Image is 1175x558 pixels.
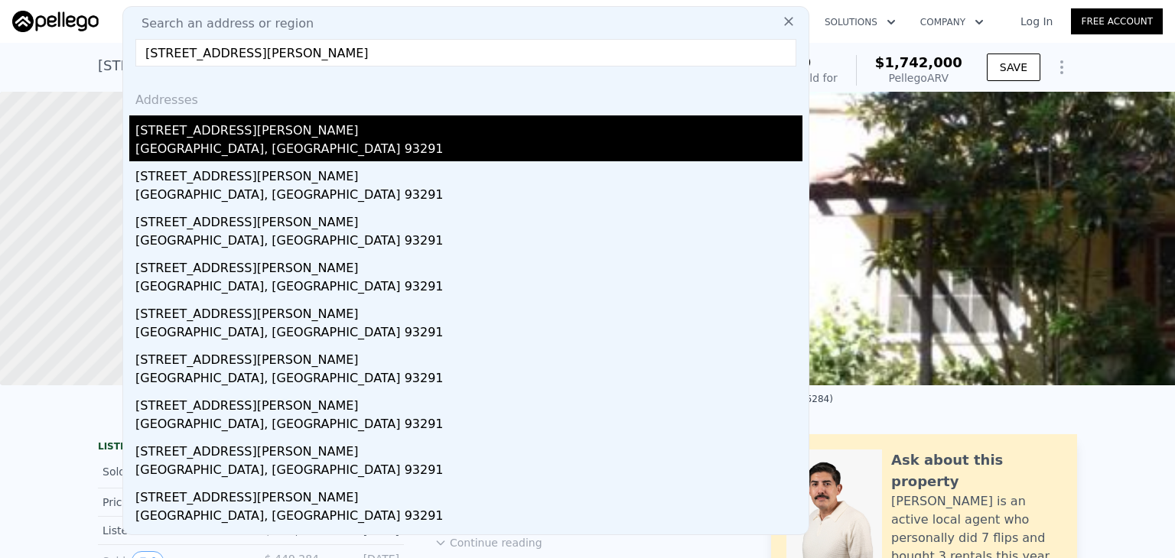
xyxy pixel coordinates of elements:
div: [STREET_ADDRESS][PERSON_NAME] [135,299,802,323]
button: SAVE [987,54,1040,81]
input: Enter an address, city, region, neighborhood or zip code [135,39,796,67]
div: [GEOGRAPHIC_DATA], [GEOGRAPHIC_DATA] 93291 [135,461,802,482]
div: [GEOGRAPHIC_DATA], [GEOGRAPHIC_DATA] 93291 [135,323,802,345]
div: [STREET_ADDRESS][PERSON_NAME] [135,528,802,553]
div: [GEOGRAPHIC_DATA], [GEOGRAPHIC_DATA] 93291 [135,186,802,207]
div: [STREET_ADDRESS][PERSON_NAME] [135,115,802,140]
div: Addresses [129,79,802,115]
div: Ask about this property [891,449,1062,492]
div: [STREET_ADDRESS][PERSON_NAME] [135,391,802,415]
div: [STREET_ADDRESS][PERSON_NAME] [135,161,802,186]
button: Show Options [1046,52,1077,83]
div: [STREET_ADDRESS][PERSON_NAME] [135,207,802,232]
div: Listed [103,523,239,538]
div: Price Decrease [103,495,239,510]
div: [STREET_ADDRESS][PERSON_NAME] [135,436,802,461]
div: [STREET_ADDRESS] , [GEOGRAPHIC_DATA] , CA 91107 [98,55,464,76]
div: [STREET_ADDRESS][PERSON_NAME] [135,345,802,369]
div: [STREET_ADDRESS][PERSON_NAME] [135,482,802,507]
div: [GEOGRAPHIC_DATA], [GEOGRAPHIC_DATA] 93291 [135,277,802,299]
a: Free Account [1071,8,1163,34]
div: Pellego ARV [875,70,962,86]
div: [GEOGRAPHIC_DATA], [GEOGRAPHIC_DATA] 93291 [135,507,802,528]
div: [GEOGRAPHIC_DATA], [GEOGRAPHIC_DATA] 93291 [135,369,802,391]
span: Search an address or region [129,15,314,33]
a: Log In [1002,14,1071,29]
div: [GEOGRAPHIC_DATA], [GEOGRAPHIC_DATA] 93291 [135,232,802,253]
div: [GEOGRAPHIC_DATA], [GEOGRAPHIC_DATA] 93291 [135,140,802,161]
div: [GEOGRAPHIC_DATA], [GEOGRAPHIC_DATA] 93291 [135,415,802,436]
img: Pellego [12,11,99,32]
div: [STREET_ADDRESS][PERSON_NAME] [135,253,802,277]
button: Continue reading [435,535,542,550]
span: $1,742,000 [875,54,962,70]
button: Solutions [812,8,908,36]
div: Sold [103,462,239,482]
div: Off Market, last sold for [712,70,838,86]
div: LISTING & SALE HISTORY [98,440,404,456]
button: Company [908,8,996,36]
